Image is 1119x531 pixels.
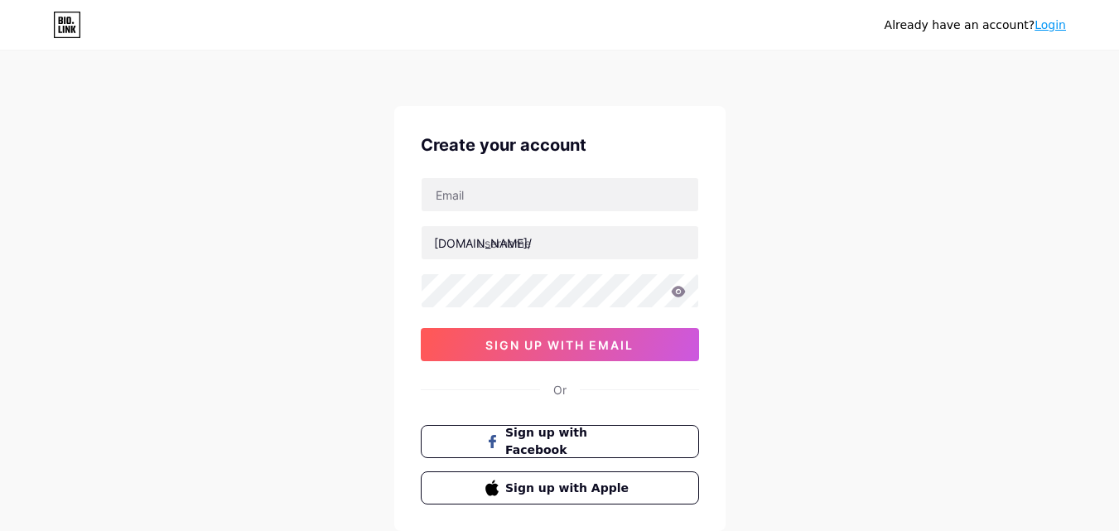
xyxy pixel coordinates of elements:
div: Already have an account? [885,17,1066,34]
button: Sign up with Apple [421,471,699,504]
div: Create your account [421,133,699,157]
span: Sign up with Apple [505,480,634,497]
input: Email [422,178,698,211]
button: Sign up with Facebook [421,425,699,458]
span: Sign up with Facebook [505,424,634,459]
input: username [422,226,698,259]
a: Login [1035,18,1066,31]
div: Or [553,381,567,398]
div: [DOMAIN_NAME]/ [434,234,532,252]
button: sign up with email [421,328,699,361]
span: sign up with email [485,338,634,352]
